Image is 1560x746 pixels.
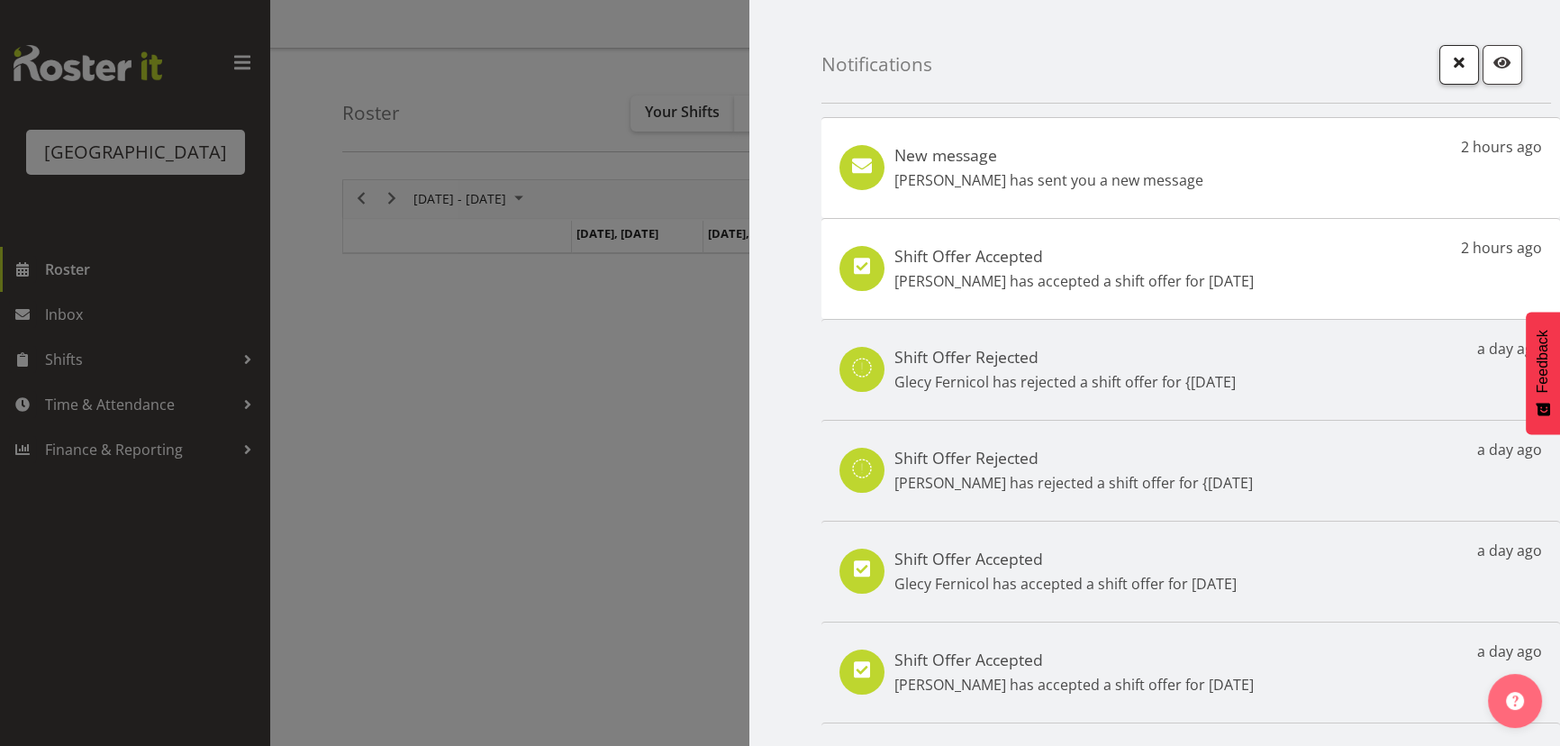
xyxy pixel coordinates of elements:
p: a day ago [1477,540,1542,561]
p: [PERSON_NAME] has sent you a new message [894,169,1203,191]
img: help-xxl-2.png [1506,692,1524,710]
h5: Shift Offer Rejected [894,347,1236,367]
p: a day ago [1477,338,1542,359]
h5: New message [894,145,1203,165]
h5: Shift Offer Accepted [894,246,1254,266]
p: [PERSON_NAME] has accepted a shift offer for [DATE] [894,674,1254,696]
p: a day ago [1477,439,1542,460]
p: 2 hours ago [1461,136,1542,158]
span: Feedback [1535,330,1551,393]
button: Close [1439,45,1479,85]
p: Glecy Fernicol has rejected a shift offer for {[DATE] [894,371,1236,393]
h5: Shift Offer Accepted [894,650,1254,669]
h5: Shift Offer Rejected [894,448,1253,468]
p: a day ago [1477,641,1542,662]
button: Feedback - Show survey [1526,312,1560,434]
h4: Notifications [821,54,932,75]
button: Mark as read [1483,45,1522,85]
p: [PERSON_NAME] has accepted a shift offer for [DATE] [894,270,1254,292]
h5: Shift Offer Accepted [894,549,1237,569]
p: Glecy Fernicol has accepted a shift offer for [DATE] [894,573,1237,595]
p: [PERSON_NAME] has rejected a shift offer for {[DATE] [894,472,1253,494]
p: 2 hours ago [1461,237,1542,259]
